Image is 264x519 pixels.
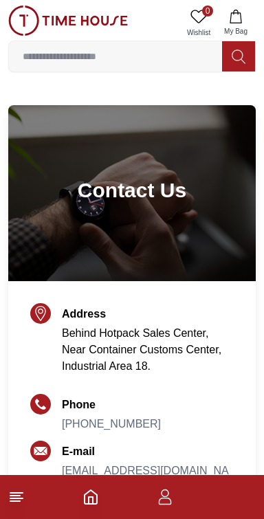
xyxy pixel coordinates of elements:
[62,342,221,358] p: Near Container Customs Center,
[62,306,221,322] h5: Address
[219,26,253,36] span: My Bag
[82,489,99,505] a: Home
[62,325,221,342] p: Behind Hotpack Sales Center,
[62,418,161,430] a: [PHONE_NUMBER]
[62,443,234,460] h5: E-mail
[181,27,216,38] span: Wishlist
[181,5,216,41] a: 0Wishlist
[8,5,128,36] img: ...
[62,465,229,493] a: [EMAIL_ADDRESS][DOMAIN_NAME]
[62,397,161,413] h5: Phone
[202,5,213,16] span: 0
[62,358,221,375] p: Industrial Area 18.
[78,178,186,203] h1: Contact Us
[216,5,256,41] button: My Bag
